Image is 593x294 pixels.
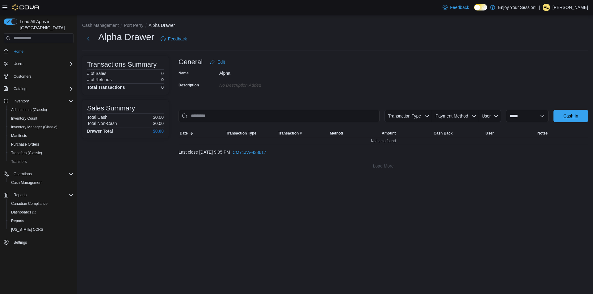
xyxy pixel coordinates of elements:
h3: Sales Summary [87,105,135,112]
span: Transfers [9,158,74,165]
div: Alana Edgington [543,4,550,11]
input: Dark Mode [474,4,487,10]
button: Catalog [1,85,76,93]
span: Users [11,60,74,68]
button: Alpha Drawer [149,23,175,28]
span: Purchase Orders [11,142,39,147]
span: Notes [537,131,548,136]
button: Transaction Type [385,110,432,122]
span: Inventory Count [11,116,37,121]
a: Manifests [9,132,29,139]
button: Reports [1,191,76,199]
h6: Total Cash [87,115,107,120]
a: Inventory Manager (Classic) [9,123,60,131]
button: Load More [179,160,588,172]
a: Cash Management [9,179,45,186]
span: User [482,114,491,118]
span: Adjustments (Classic) [9,106,74,114]
span: Customers [14,74,32,79]
a: Feedback [440,1,471,14]
span: Transfers (Classic) [11,151,42,155]
span: Cash Management [9,179,74,186]
p: | [539,4,540,11]
img: Cova [12,4,40,10]
button: Inventory [1,97,76,106]
span: Reports [11,191,74,199]
button: Notes [536,130,588,137]
p: $0.00 [153,115,164,120]
span: Washington CCRS [9,226,74,233]
span: Canadian Compliance [11,201,48,206]
button: Customers [1,72,76,81]
span: Settings [11,238,74,246]
span: No items found [371,139,396,143]
span: [US_STATE] CCRS [11,227,43,232]
span: Load More [373,163,394,169]
span: Payment Method [435,114,468,118]
span: Transfers (Classic) [9,149,74,157]
a: [US_STATE] CCRS [9,226,46,233]
a: Adjustments (Classic) [9,106,49,114]
button: Transaction Type [225,130,277,137]
span: Transaction Type [388,114,421,118]
span: Manifests [9,132,74,139]
button: Cash In [553,110,588,122]
span: Date [180,131,188,136]
span: Inventory [14,99,29,104]
span: Settings [14,240,27,245]
span: Cash In [563,113,578,119]
button: Inventory [11,97,31,105]
button: Settings [1,238,76,246]
a: Customers [11,73,34,80]
button: Date [179,130,225,137]
div: Last close [DATE] 9:05 PM [179,146,588,159]
span: Inventory Count [9,115,74,122]
a: Dashboards [6,208,76,217]
h4: $0.00 [153,129,164,134]
label: Name [179,71,189,76]
span: Canadian Compliance [9,200,74,207]
button: Edit [208,56,227,68]
h4: Total Transactions [87,85,125,90]
div: No Description added [219,80,302,88]
span: Transaction # [278,131,302,136]
span: Reports [14,193,27,197]
h4: Drawer Total [87,129,113,134]
a: Home [11,48,26,55]
button: Inventory Manager (Classic) [6,123,76,131]
span: Amount [382,131,396,136]
a: Transfers (Classic) [9,149,44,157]
span: Dashboards [9,209,74,216]
h3: Transactions Summary [87,61,157,68]
a: Inventory Count [9,115,40,122]
a: Transfers [9,158,29,165]
span: Reports [9,217,74,225]
span: Operations [11,170,74,178]
p: 0 [161,77,164,82]
a: Feedback [158,33,189,45]
button: Method [329,130,381,137]
span: Inventory Manager (Classic) [9,123,74,131]
span: Inventory [11,97,74,105]
h6: # of Sales [87,71,106,76]
a: Purchase Orders [9,141,42,148]
h6: # of Refunds [87,77,111,82]
button: Next [82,33,95,45]
span: Feedback [450,4,469,10]
button: User [484,130,536,137]
span: AE [544,4,549,11]
button: Manifests [6,131,76,140]
button: Cash Back [432,130,484,137]
div: Notification [494,267,583,274]
button: Purchase Orders [6,140,76,149]
span: Users [14,61,23,66]
span: Dashboards [11,210,36,215]
span: Customers [11,72,74,80]
input: This is a search bar. As you type, the results lower in the page will automatically filter. [179,110,380,122]
button: Payment Method [432,110,479,122]
button: User [479,110,501,122]
span: Reports [11,218,24,223]
button: Users [1,60,76,68]
span: Catalog [14,86,26,91]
